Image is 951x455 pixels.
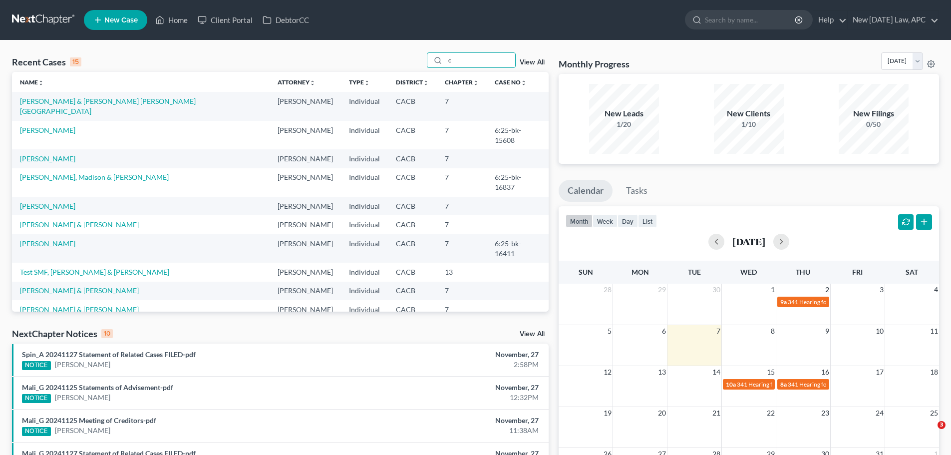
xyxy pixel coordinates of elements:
a: [PERSON_NAME] & [PERSON_NAME] [20,305,139,314]
span: 20 [657,407,667,419]
a: [PERSON_NAME] [55,360,110,370]
button: list [638,214,657,228]
div: New Filings [839,108,909,119]
span: 3 [938,421,946,429]
a: Typeunfold_more [349,78,370,86]
td: Individual [341,215,388,234]
span: 30 [711,284,721,296]
i: unfold_more [473,80,479,86]
span: 9 [824,325,830,337]
td: Individual [341,263,388,281]
div: November, 27 [373,416,539,426]
td: Individual [341,149,388,168]
i: unfold_more [310,80,316,86]
span: 9a [780,298,787,306]
a: Spin_A 20241127 Statement of Related Cases FILED-pdf [22,350,196,359]
a: Mali_G 20241125 Statements of Advisement-pdf [22,383,173,392]
td: 7 [437,197,487,215]
i: unfold_more [521,80,527,86]
div: NOTICE [22,427,51,436]
td: 6:25-bk-16411 [487,234,549,263]
span: 25 [929,407,939,419]
span: 18 [929,366,939,378]
div: November, 27 [373,350,539,360]
a: [PERSON_NAME] [20,126,75,134]
td: CACB [388,234,437,263]
a: [PERSON_NAME] [55,393,110,403]
span: 8 [770,325,776,337]
span: 17 [875,366,885,378]
td: CACB [388,168,437,197]
td: 7 [437,234,487,263]
td: 7 [437,149,487,168]
a: [PERSON_NAME] [20,239,75,248]
div: November, 27 [373,383,539,393]
div: 10 [101,329,113,338]
span: 19 [603,407,613,419]
a: Case Nounfold_more [495,78,527,86]
iframe: Intercom live chat [917,421,941,445]
span: 1 [770,284,776,296]
td: CACB [388,197,437,215]
div: NextChapter Notices [12,328,113,340]
a: [PERSON_NAME] & [PERSON_NAME] [20,220,139,229]
a: Mali_G 20241125 Meeting of Creditors-pdf [22,416,156,425]
div: New Clients [714,108,784,119]
td: 7 [437,215,487,234]
button: month [566,214,593,228]
span: 10a [726,381,736,388]
a: [PERSON_NAME] & [PERSON_NAME] [20,286,139,295]
span: 23 [820,407,830,419]
td: 13 [437,263,487,281]
td: [PERSON_NAME] [270,300,341,319]
span: Fri [852,268,863,276]
span: 6 [661,325,667,337]
input: Search by name... [445,53,515,67]
span: 10 [875,325,885,337]
div: 1/20 [589,119,659,129]
span: 28 [603,284,613,296]
a: Help [813,11,847,29]
td: CACB [388,92,437,120]
div: 0/50 [839,119,909,129]
td: [PERSON_NAME] [270,215,341,234]
span: 14 [711,366,721,378]
h2: [DATE] [732,236,765,247]
span: 5 [607,325,613,337]
a: [PERSON_NAME], Madison & [PERSON_NAME] [20,173,169,181]
span: 24 [875,407,885,419]
a: View All [520,59,545,66]
a: New [DATE] Law, APC [848,11,939,29]
td: Individual [341,234,388,263]
a: Districtunfold_more [396,78,429,86]
i: unfold_more [38,80,44,86]
td: CACB [388,121,437,149]
a: DebtorCC [258,11,314,29]
td: Individual [341,168,388,197]
div: New Leads [589,108,659,119]
span: 13 [657,366,667,378]
span: 12 [603,366,613,378]
div: NOTICE [22,361,51,370]
td: [PERSON_NAME] [270,263,341,281]
span: 2 [824,284,830,296]
td: CACB [388,215,437,234]
td: CACB [388,263,437,281]
h3: Monthly Progress [559,58,630,70]
td: 6:25-bk-15608 [487,121,549,149]
span: Wed [740,268,757,276]
span: 16 [820,366,830,378]
span: Thu [796,268,810,276]
a: [PERSON_NAME] [55,426,110,436]
span: 341 Hearing for [PERSON_NAME] [737,381,826,388]
td: 7 [437,121,487,149]
td: [PERSON_NAME] [270,282,341,300]
a: Chapterunfold_more [445,78,479,86]
span: New Case [104,16,138,24]
span: 21 [711,407,721,419]
a: View All [520,331,545,338]
a: [PERSON_NAME] & [PERSON_NAME] [PERSON_NAME][GEOGRAPHIC_DATA] [20,97,196,115]
span: 7 [715,325,721,337]
a: Calendar [559,180,613,202]
span: 15 [766,366,776,378]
